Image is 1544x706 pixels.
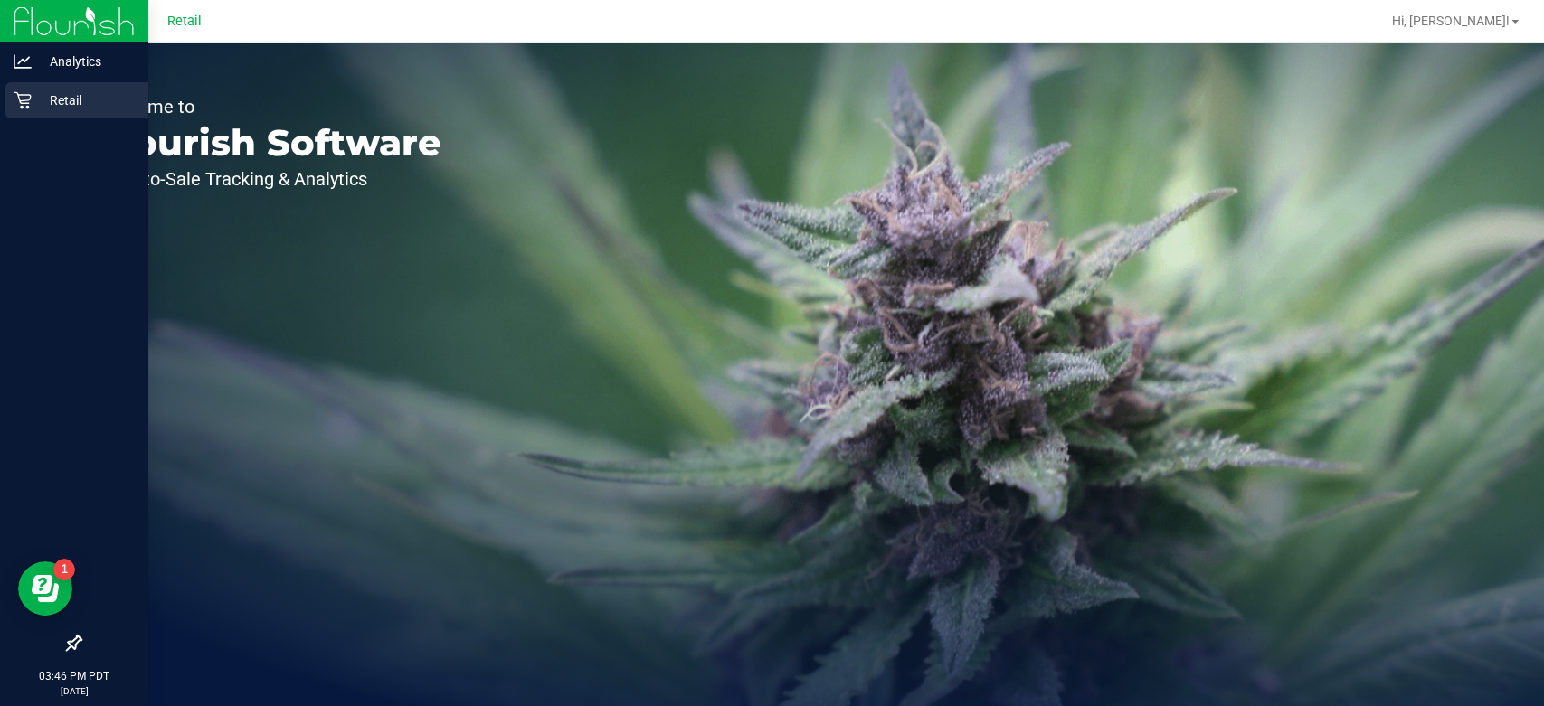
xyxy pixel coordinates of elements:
[167,14,202,29] span: Retail
[8,684,140,698] p: [DATE]
[32,89,140,111] p: Retail
[1392,14,1510,28] span: Hi, [PERSON_NAME]!
[98,98,441,116] p: Welcome to
[8,668,140,684] p: 03:46 PM PDT
[53,559,75,580] iframe: Resource center unread badge
[98,125,441,161] p: Flourish Software
[98,170,441,188] p: Seed-to-Sale Tracking & Analytics
[32,51,140,72] p: Analytics
[18,561,72,616] iframe: Resource center
[14,91,32,109] inline-svg: Retail
[14,52,32,71] inline-svg: Analytics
